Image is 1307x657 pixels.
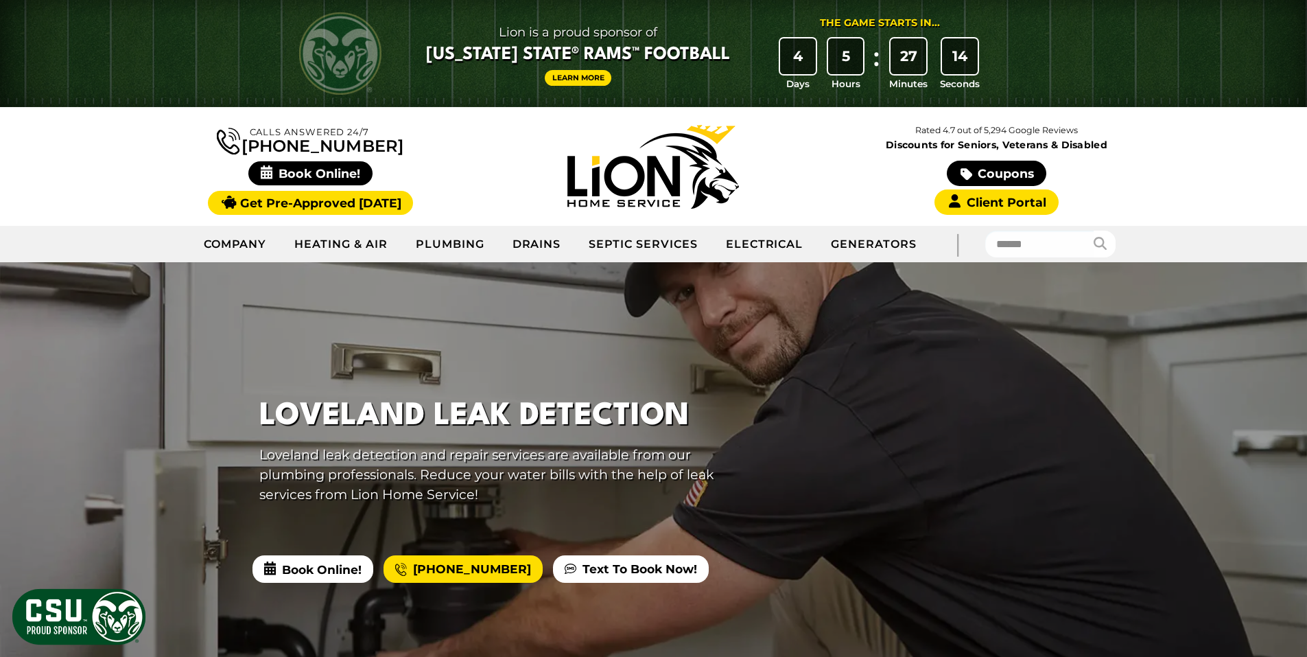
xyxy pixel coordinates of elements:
span: Book Online! [252,555,373,583]
a: Get Pre-Approved [DATE] [208,191,413,215]
a: [PHONE_NUMBER] [384,555,543,583]
a: Company [190,227,281,262]
a: Drains [499,227,576,262]
span: Days [786,77,810,91]
div: : [869,38,883,91]
a: Heating & Air [281,227,401,262]
a: Client Portal [934,189,1058,215]
a: Septic Services [575,227,711,262]
a: Generators [817,227,930,262]
div: 27 [891,38,926,74]
div: 14 [942,38,978,74]
a: Coupons [947,161,1046,186]
p: Rated 4.7 out of 5,294 Google Reviews [825,123,1168,138]
a: Electrical [712,227,818,262]
div: | [930,226,985,262]
span: Seconds [940,77,980,91]
p: Loveland leak detection and repair services are available from our plumbing professionals. Reduce... [259,445,759,504]
a: [PHONE_NUMBER] [217,125,403,154]
span: Lion is a proud sponsor of [426,21,730,43]
img: Lion Home Service [567,125,739,209]
img: CSU Rams logo [299,12,381,95]
img: CSU Sponsor Badge [10,587,148,647]
a: Plumbing [402,227,499,262]
div: 4 [780,38,816,74]
h1: Loveland Leak Detection [259,393,759,439]
span: Discounts for Seniors, Veterans & Disabled [828,140,1166,150]
a: Text To Book Now! [553,555,709,583]
span: Minutes [889,77,928,91]
span: Book Online! [248,161,373,185]
span: Hours [832,77,860,91]
div: The Game Starts in... [820,16,940,31]
a: Learn More [545,70,612,86]
div: 5 [828,38,864,74]
span: [US_STATE] State® Rams™ Football [426,43,730,67]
